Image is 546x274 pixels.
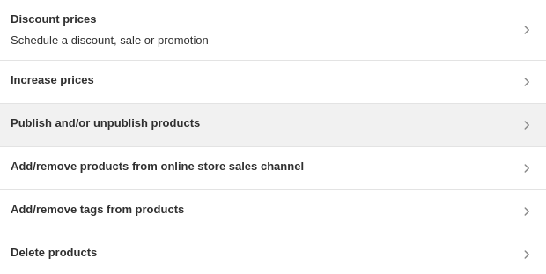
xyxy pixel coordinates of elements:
[11,32,209,49] p: Schedule a discount, sale or promotion
[11,115,200,132] h3: Publish and/or unpublish products
[11,158,304,175] h3: Add/remove products from online store sales channel
[11,201,184,218] h3: Add/remove tags from products
[11,71,94,89] h3: Increase prices
[11,11,209,28] h3: Discount prices
[11,244,97,262] h3: Delete products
